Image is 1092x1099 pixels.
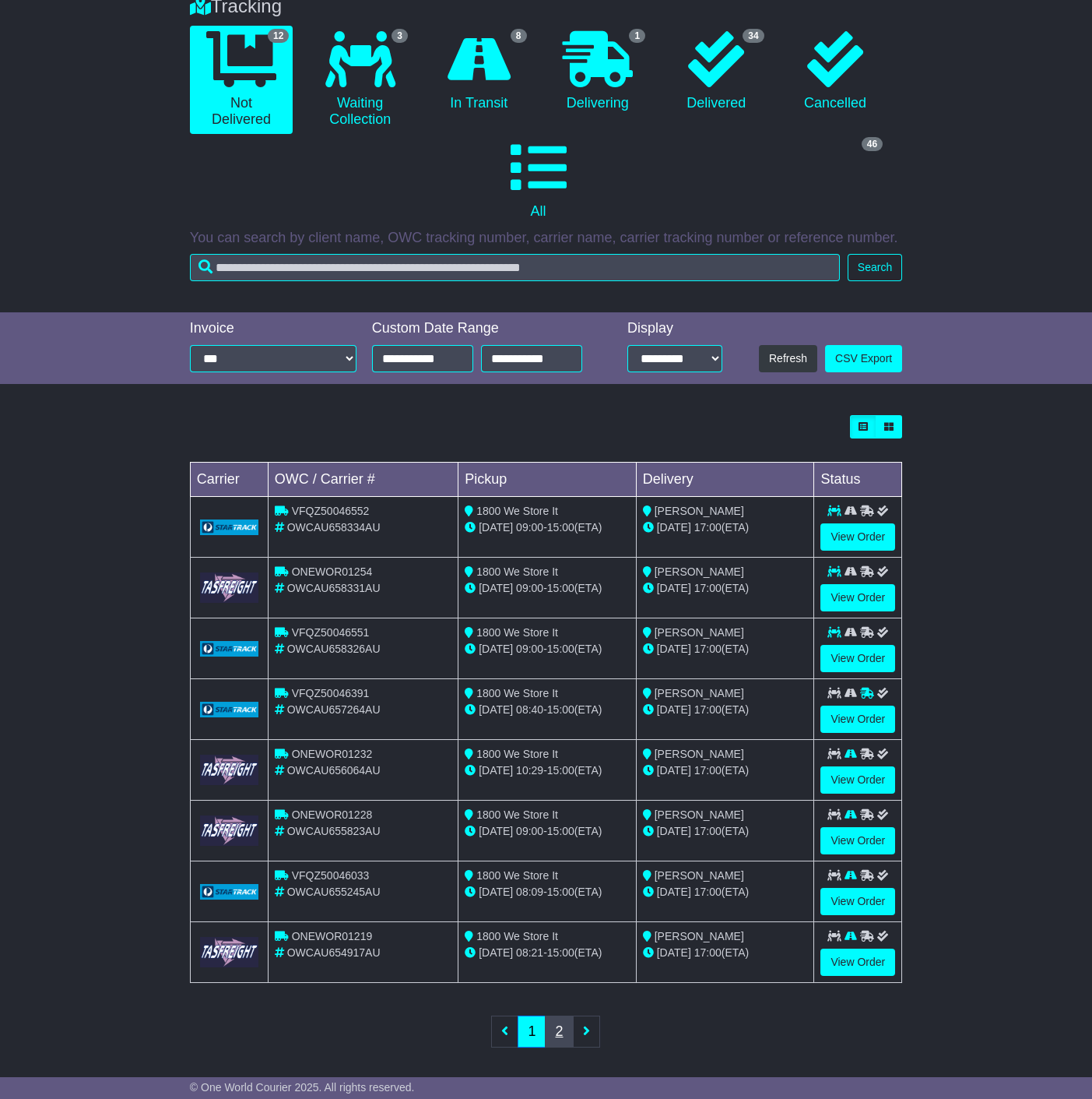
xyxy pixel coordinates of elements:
span: 17:00 [694,946,722,959]
span: [DATE] [657,703,691,716]
span: 1800 We Store It [476,505,558,517]
div: (ETA) [643,641,808,657]
span: OWCAU658334AU [287,521,381,534]
a: View Order [820,523,895,551]
a: 1 [518,1016,546,1048]
span: 1 [629,29,645,43]
span: [PERSON_NAME] [655,687,744,699]
a: View Order [820,766,895,794]
div: (ETA) [643,823,808,840]
span: 8 [511,29,527,43]
a: 3 Waiting Collection [308,26,412,134]
a: CSV Export [825,345,902,372]
span: 17:00 [694,886,722,898]
span: 15:00 [547,946,574,959]
div: - (ETA) [465,884,630,900]
span: 1800 We Store It [476,687,558,699]
button: Search [848,254,902,281]
span: [DATE] [657,886,691,898]
span: 15:00 [547,643,574,655]
span: 46 [862,137,883,151]
a: View Order [820,827,895,854]
span: 15:00 [547,886,574,898]
span: OWCAU658326AU [287,643,381,655]
span: [DATE] [479,825,513,837]
img: GetCarrierServiceLogo [200,937,258,967]
img: GetCarrierServiceLogo [200,755,258,785]
div: Custom Date Range [372,320,599,337]
td: Delivery [636,462,814,496]
img: GetCarrierServiceLogo [200,702,258,717]
div: (ETA) [643,580,808,597]
div: - (ETA) [465,823,630,840]
span: [DATE] [657,521,691,534]
td: Status [814,462,902,496]
span: OWCAU655245AU [287,886,381,898]
div: (ETA) [643,763,808,779]
span: ONEWOR01254 [292,565,372,578]
span: [PERSON_NAME] [655,505,744,517]
span: [DATE] [657,825,691,837]
a: 34 Delivered [665,26,768,118]
a: View Order [820,584,895,611]
a: Cancelled [784,26,887,118]
span: [DATE] [657,946,691,959]
span: 17:00 [694,764,722,777]
a: View Order [820,949,895,976]
div: Invoice [190,320,356,337]
a: View Order [820,645,895,672]
div: - (ETA) [465,945,630,961]
span: 1800 We Store It [476,808,558,821]
span: 1800 We Store It [476,626,558,639]
span: 17:00 [694,703,722,716]
div: (ETA) [643,520,808,536]
span: VFQZ50046033 [292,869,370,882]
div: - (ETA) [465,641,630,657]
span: [DATE] [479,946,513,959]
span: 15:00 [547,703,574,716]
span: 34 [743,29,764,43]
td: OWC / Carrier # [268,462,458,496]
p: You can search by client name, OWC tracking number, carrier name, carrier tracking number or refe... [190,230,902,247]
span: VFQZ50046551 [292,626,370,639]
span: OWCAU657264AU [287,703,381,716]
span: 1800 We Store It [476,869,558,882]
div: (ETA) [643,945,808,961]
span: [DATE] [479,521,513,534]
a: 1 Delivering [546,26,650,118]
span: [DATE] [657,764,691,777]
a: 46 All [190,134,887,226]
span: 17:00 [694,825,722,837]
span: [PERSON_NAME] [655,565,744,578]
span: 08:21 [516,946,543,959]
a: 8 In Transit [427,26,531,118]
img: GetCarrierServiceLogo [200,520,258,535]
span: 08:09 [516,886,543,898]
span: 09:00 [516,521,543,534]
span: [DATE] [657,643,691,655]
span: 3 [392,29,408,43]
span: [DATE] [657,582,691,594]
span: [DATE] [479,703,513,716]
span: [DATE] [479,764,513,777]
span: [DATE] [479,582,513,594]
img: GetCarrierServiceLogo [200,641,258,657]
span: OWCAU655823AU [287,825,381,837]
div: (ETA) [643,702,808,718]
span: 1800 We Store It [476,930,558,942]
span: OWCAU654917AU [287,946,381,959]
div: - (ETA) [465,763,630,779]
span: [DATE] [479,643,513,655]
span: 1800 We Store It [476,748,558,760]
img: GetCarrierServiceLogo [200,572,258,603]
span: 15:00 [547,764,574,777]
button: Refresh [759,345,817,372]
a: 12 Not Delivered [190,26,293,134]
span: [PERSON_NAME] [655,930,744,942]
div: - (ETA) [465,702,630,718]
span: 12 [268,29,289,43]
span: 17:00 [694,643,722,655]
span: 1800 We Store It [476,565,558,578]
span: 15:00 [547,825,574,837]
span: ONEWOR01232 [292,748,372,760]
